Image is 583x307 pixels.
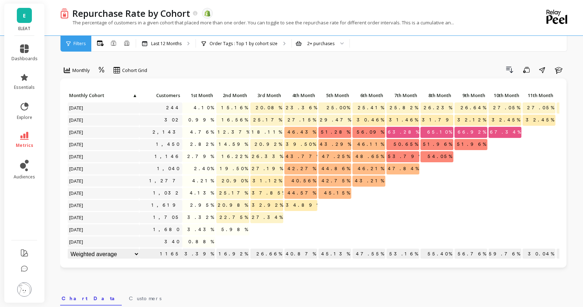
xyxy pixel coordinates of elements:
[307,40,334,47] div: 2+ purchases
[386,90,419,100] p: 7th Month
[62,295,120,302] span: Chart Data
[286,127,317,138] span: 46.43%
[352,90,385,100] p: 6th Month
[68,127,85,138] span: [DATE]
[422,92,451,98] span: 8th Month
[163,236,182,247] a: 340
[150,200,182,211] a: 1,619
[490,92,519,98] span: 10th Month
[522,90,555,100] p: 11th Month
[459,102,487,113] span: 26.64%
[152,212,182,223] a: 1,705
[321,151,351,162] span: 47.25%
[72,7,190,19] p: Repurchase Rate by Cohort
[286,115,317,125] span: 27.15%
[286,163,317,174] span: 42.27%
[218,163,249,174] span: 19.50%
[319,127,351,138] span: 51.28%
[17,282,32,297] img: profile picture
[72,67,90,74] span: Monthly
[355,115,385,125] span: 30.46%
[60,19,454,26] p: The percentage of customers in a given cohort that placed more than one order. You can toggle to ...
[250,90,284,101] div: Toggle SortBy
[356,139,385,150] span: 46.11%
[522,249,555,259] p: 30.04%
[253,139,283,150] span: 20.92%
[353,176,385,186] span: 43.21%
[422,102,453,113] span: 26.23%
[216,90,249,100] p: 2nd Month
[290,176,317,186] span: 40.56%
[386,163,420,174] span: 47.84%
[11,56,38,62] span: dashboards
[14,174,35,180] span: audiences
[68,212,85,223] span: [DATE]
[250,212,284,223] span: 27.34%
[251,176,283,186] span: 31.12%
[356,102,385,113] span: 25.41%
[388,92,417,98] span: 7th Month
[252,115,283,125] span: 25.17%
[526,102,555,113] span: 27.05%
[17,115,32,120] span: explore
[73,41,86,47] span: Filters
[68,224,85,235] span: [DATE]
[250,90,283,100] p: 3rd Month
[182,90,215,100] p: 1st Month
[132,92,137,98] span: ▲
[68,151,85,162] span: [DATE]
[68,236,85,247] span: [DATE]
[155,139,182,150] a: 1,450
[386,249,419,259] p: 53.16%
[191,176,215,186] span: 4.21%
[318,90,351,100] p: 5th Month
[68,176,85,186] span: [DATE]
[456,92,485,98] span: 9th Month
[187,115,215,125] span: 0.99%
[284,90,318,101] div: Toggle SortBy
[186,224,215,235] span: 3.43%
[352,249,385,259] p: 47.55%
[217,139,249,150] span: 14.59%
[426,151,453,162] span: 54.05%
[318,115,352,125] span: 29.47%
[129,295,162,302] span: Customers
[250,127,283,138] span: 18.11%
[456,127,487,138] span: 66.92%
[454,249,487,259] p: 56.76%
[189,139,215,150] span: 2.82%
[284,249,317,259] p: 40.87%
[388,102,419,113] span: 25.82%
[284,90,317,100] p: 4th Month
[187,236,215,247] span: 0.88%
[488,249,521,259] p: 59.76%
[250,163,284,174] span: 27.19%
[139,90,173,101] div: Toggle SortBy
[153,151,182,162] a: 1,146
[182,249,215,259] p: 3.39%
[250,151,284,162] span: 26.33%
[16,143,33,148] span: metrics
[151,41,182,47] p: Last 12 Months
[488,90,522,101] div: Toggle SortBy
[254,102,283,113] span: 20.08%
[250,200,284,211] span: 32.92%
[284,139,317,150] span: 39.50%
[325,102,351,113] span: 25.00%
[218,92,247,98] span: 2nd Month
[490,115,521,125] span: 32.45%
[68,90,139,100] p: Monthly Cohort
[68,102,85,113] span: [DATE]
[392,139,419,150] span: 50.65%
[386,90,420,101] div: Toggle SortBy
[286,92,315,98] span: 4th Month
[209,41,278,47] p: Order Tags : Top 1 by cohort size
[141,92,180,98] span: Customers
[284,200,321,211] span: 34.89%
[421,139,453,150] span: 51.96%
[220,176,249,186] span: 20.90%
[216,249,249,259] p: 16.92%
[456,139,487,150] span: 51.96%
[163,115,182,125] a: 302
[152,224,182,235] a: 1,680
